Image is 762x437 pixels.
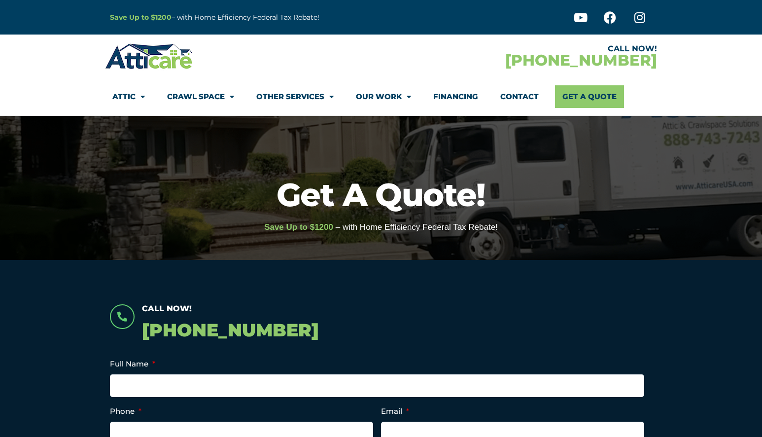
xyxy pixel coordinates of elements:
[555,85,624,108] a: Get A Quote
[167,85,234,108] a: Crawl Space
[433,85,478,108] a: Financing
[500,85,539,108] a: Contact
[336,222,498,232] span: – with Home Efficiency Federal Tax Rebate!
[112,85,145,108] a: Attic
[112,85,650,108] nav: Menu
[142,304,192,313] span: Call Now!
[256,85,334,108] a: Other Services
[5,179,757,211] h1: Get A Quote!
[381,406,409,416] label: Email
[264,222,333,232] span: Save Up to $1200
[110,359,155,369] label: Full Name
[381,45,657,53] div: CALL NOW!
[110,406,141,416] label: Phone
[356,85,411,108] a: Our Work
[110,12,429,23] p: – with Home Efficiency Federal Tax Rebate!
[110,13,172,22] a: Save Up to $1200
